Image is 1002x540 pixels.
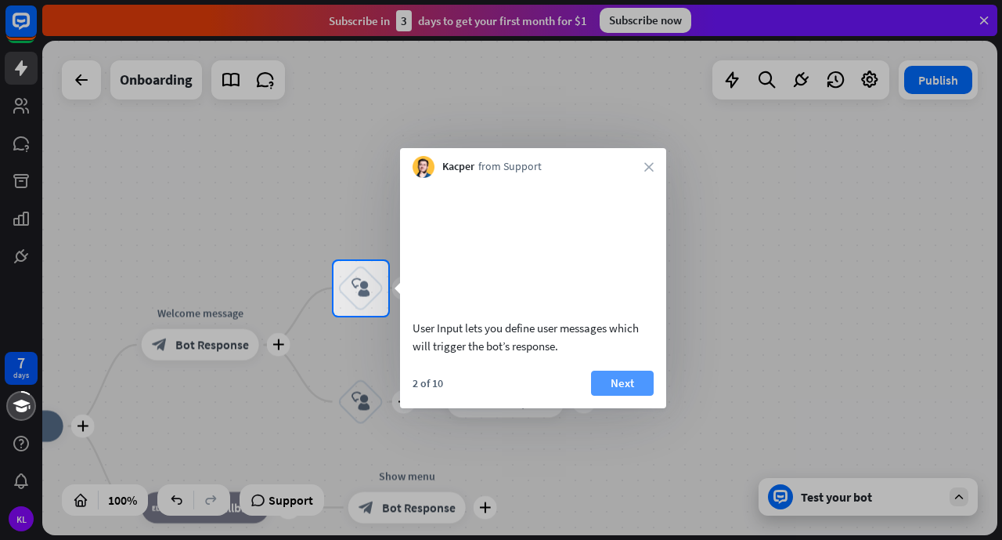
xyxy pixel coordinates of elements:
[351,279,370,298] i: block_user_input
[442,159,474,175] span: Kacper
[413,319,654,355] div: User Input lets you define user messages which will trigger the bot’s response.
[413,376,443,390] div: 2 of 10
[644,162,654,172] i: close
[478,159,542,175] span: from Support
[591,371,654,396] button: Next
